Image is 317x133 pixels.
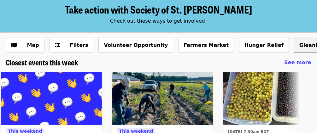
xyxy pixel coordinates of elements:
[6,17,311,25] div: Check out these ways to get involved!
[6,58,79,67] a: Closest events this week
[1,58,316,67] div: Closest events this week
[65,2,252,17] span: Take action with Society of St. [PERSON_NAME]
[6,57,79,68] span: Closest events this week
[112,72,213,125] img: Sweet potatoes in Stantonsburg, NC on 9/20/25! organized by Society of St. Andrew
[284,59,311,65] span: See more
[11,42,17,48] i: map icon
[55,42,60,48] i: sliders-h icon
[50,38,94,53] button: Filters (0 selected)
[1,72,102,125] img: Glean at Lynchburg Community Market! organized by Society of St. Andrew
[178,38,234,53] button: Farmers Market
[284,59,311,66] a: See more
[27,42,39,48] span: Map
[6,38,44,53] button: Show map view
[70,42,88,48] span: Filters
[98,38,173,53] button: Volunteer Opportunity
[239,38,289,53] button: Hunger Relief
